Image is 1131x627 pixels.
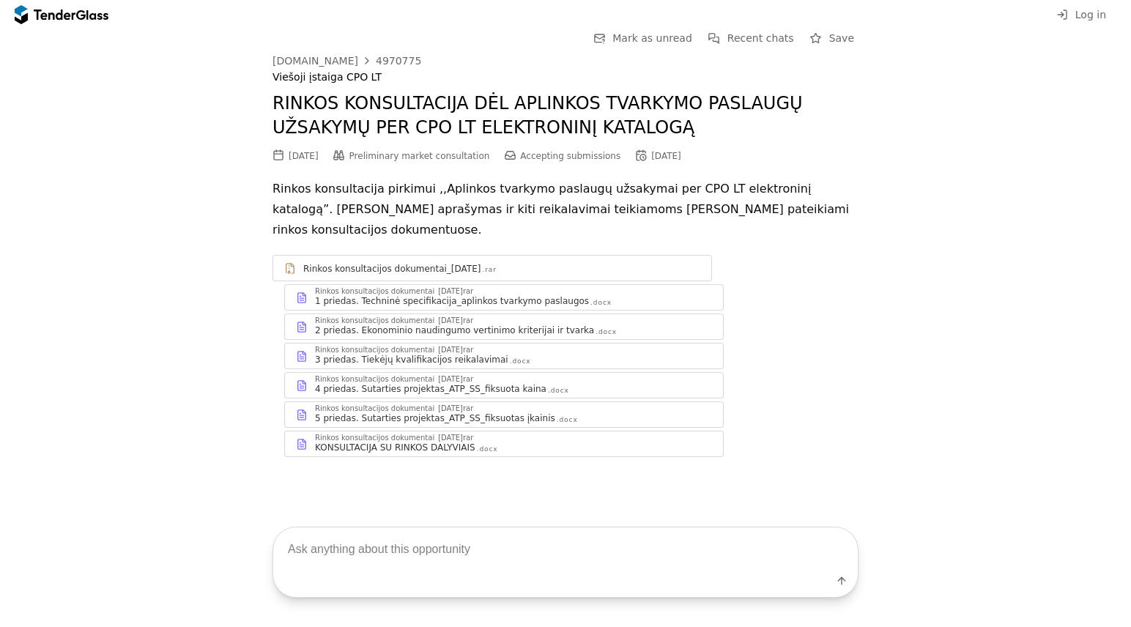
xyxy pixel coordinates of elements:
[284,372,724,398] a: Rinkos konsultacijos dokumentai_[DATE]rar4 priedas. Sutarties projektas_ATP_SS_fiksuota kaina.docx
[303,263,481,275] div: Rinkos konsultacijos dokumentai_[DATE]
[315,376,473,383] div: Rinkos konsultacijos dokumentai_[DATE]rar
[806,29,859,48] button: Save
[284,401,724,428] a: Rinkos konsultacijos dokumentai_[DATE]rar5 priedas. Sutarties projektas_ATP_SS_fiksuotas įkainis....
[272,179,859,240] p: Rinkos konsultacija pirkimui ,,Aplinkos tvarkymo paslaugų užsakymai per CPO LT elektroninį katalo...
[651,151,681,161] div: [DATE]
[284,284,724,311] a: Rinkos konsultacijos dokumentai_[DATE]rar1 priedas. Techninė specifikacija_aplinkos tvarkymo pasl...
[315,383,546,395] div: 4 priedas. Sutarties projektas_ATP_SS_fiksuota kaina
[315,442,475,453] div: KONSULTACIJA SU RINKOS DALYVIAIS
[272,255,712,281] a: Rinkos konsultacijos dokumentai_[DATE].rar
[315,295,589,307] div: 1 priedas. Techninė specifikacija_aplinkos tvarkymo paslaugos
[376,56,421,66] div: 4970775
[272,56,358,66] div: [DOMAIN_NAME]
[477,445,498,454] div: .docx
[315,434,473,442] div: Rinkos konsultacijos dokumentai_[DATE]rar
[315,288,473,295] div: Rinkos konsultacijos dokumentai_[DATE]rar
[727,32,794,44] span: Recent chats
[704,29,798,48] button: Recent chats
[284,313,724,340] a: Rinkos konsultacijos dokumentai_[DATE]rar2 priedas. Ekonominio naudingumo vertinimo kriterijai ir...
[589,29,697,48] button: Mark as unread
[315,317,473,324] div: Rinkos konsultacijos dokumentai_[DATE]rar
[315,346,473,354] div: Rinkos konsultacijos dokumentai_[DATE]rar
[289,151,319,161] div: [DATE]
[349,151,490,161] span: Preliminary market consultation
[315,354,508,366] div: 3 priedas. Tiekėjų kvalifikacijos reikalavimai
[315,412,555,424] div: 5 priedas. Sutarties projektas_ATP_SS_fiksuotas įkainis
[284,343,724,369] a: Rinkos konsultacijos dokumentai_[DATE]rar3 priedas. Tiekėjų kvalifikacijos reikalavimai.docx
[520,151,620,161] span: Accepting submissions
[557,415,578,425] div: .docx
[1075,9,1106,21] span: Log in
[1052,6,1110,24] button: Log in
[510,357,531,366] div: .docx
[590,298,612,308] div: .docx
[548,386,569,396] div: .docx
[829,32,854,44] span: Save
[482,265,496,275] div: .rar
[596,327,617,337] div: .docx
[272,92,859,141] h2: RINKOS KONSULTACIJA DĖL APLINKOS TVARKYMO PASLAUGŲ UŽSAKYMŲ PER CPO LT ELEKTRONINĮ KATALOGĄ
[612,32,692,44] span: Mark as unread
[284,431,724,457] a: Rinkos konsultacijos dokumentai_[DATE]rarKONSULTACIJA SU RINKOS DALYVIAIS.docx
[272,55,421,67] a: [DOMAIN_NAME]4970775
[315,405,473,412] div: Rinkos konsultacijos dokumentai_[DATE]rar
[272,71,859,84] div: Viešoji įstaiga CPO LT
[315,324,594,336] div: 2 priedas. Ekonominio naudingumo vertinimo kriterijai ir tvarka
